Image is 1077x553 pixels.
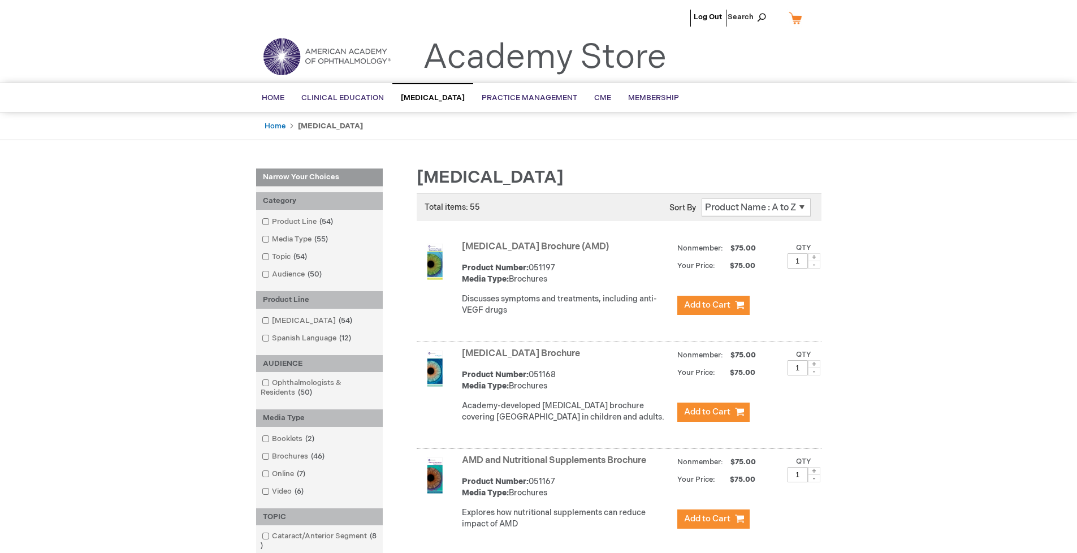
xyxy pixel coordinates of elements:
a: Clinical Education [293,84,392,112]
strong: Your Price: [677,368,715,377]
span: 50 [295,388,315,397]
div: 051168 Brochures [462,369,672,392]
span: Search [728,6,771,28]
p: Academy-developed [MEDICAL_DATA] brochure covering [GEOGRAPHIC_DATA] in children and adults. [462,400,672,423]
span: [MEDICAL_DATA] [417,167,564,188]
a: Cataract/Anterior Segment8 [259,531,380,551]
span: Add to Cart [684,407,730,417]
span: 6 [292,487,306,496]
a: Practice Management [473,84,586,112]
a: [MEDICAL_DATA] Brochure [462,348,580,359]
strong: Your Price: [677,475,715,484]
a: Spanish Language12 [259,333,356,344]
img: Age-Related Macular Degeneration Brochure (AMD) [417,244,453,280]
strong: Product Number: [462,370,529,379]
label: Qty [796,457,811,466]
a: CME [586,84,620,112]
div: TOPIC [256,508,383,526]
img: Amblyopia Brochure [417,351,453,387]
strong: Nonmember: [677,241,723,256]
p: Discusses symptoms and treatments, including anti-VEGF drugs [462,293,672,316]
strong: Nonmember: [677,455,723,469]
a: AMD and Nutritional Supplements Brochure [462,455,646,466]
span: Home [262,93,284,102]
div: Category [256,192,383,210]
span: 54 [336,316,355,325]
a: Media Type55 [259,234,332,245]
span: 54 [291,252,310,261]
p: Explores how nutritional supplements can reduce impact of AMD [462,507,672,530]
a: Academy Store [423,37,667,78]
strong: Product Number: [462,477,529,486]
div: Product Line [256,291,383,309]
span: Practice Management [482,93,577,102]
button: Add to Cart [677,403,750,422]
span: 55 [312,235,331,244]
span: $75.00 [717,368,757,377]
a: Home [265,122,286,131]
strong: Your Price: [677,261,715,270]
span: $75.00 [729,351,758,360]
a: Product Line54 [259,217,338,227]
a: Online7 [259,469,310,479]
a: Topic54 [259,252,312,262]
input: Qty [788,360,808,375]
span: $75.00 [729,244,758,253]
input: Qty [788,467,808,482]
span: $75.00 [729,457,758,466]
a: Membership [620,84,687,112]
span: CME [594,93,611,102]
a: Audience50 [259,269,326,280]
label: Qty [796,243,811,252]
input: Qty [788,253,808,269]
span: 2 [302,434,317,443]
span: [MEDICAL_DATA] [401,93,465,102]
div: AUDIENCE [256,355,383,373]
a: [MEDICAL_DATA] Brochure (AMD) [462,241,609,252]
a: Ophthalmologists & Residents50 [259,378,380,398]
strong: Media Type: [462,381,509,391]
span: Add to Cart [684,513,730,524]
img: AMD and Nutritional Supplements Brochure [417,457,453,494]
strong: Product Number: [462,263,529,273]
strong: [MEDICAL_DATA] [298,122,363,131]
span: Clinical Education [301,93,384,102]
div: 051197 Brochures [462,262,672,285]
div: Media Type [256,409,383,427]
span: $75.00 [717,261,757,270]
button: Add to Cart [677,509,750,529]
span: 54 [317,217,336,226]
strong: Media Type: [462,488,509,498]
strong: Media Type: [462,274,509,284]
a: [MEDICAL_DATA] [392,83,473,112]
a: Brochures46 [259,451,329,462]
span: 50 [305,270,325,279]
span: 7 [294,469,308,478]
span: 8 [261,532,377,550]
a: Booklets2 [259,434,319,444]
span: $75.00 [717,475,757,484]
span: Add to Cart [684,300,730,310]
span: Total items: 55 [425,202,480,212]
strong: Narrow Your Choices [256,169,383,187]
button: Add to Cart [677,296,750,315]
span: Membership [628,93,679,102]
a: [MEDICAL_DATA]54 [259,316,357,326]
a: Log Out [694,12,722,21]
label: Qty [796,350,811,359]
strong: Nonmember: [677,348,723,362]
label: Sort By [669,203,696,213]
span: 46 [308,452,327,461]
a: Video6 [259,486,308,497]
span: 12 [336,334,354,343]
div: 051167 Brochures [462,476,672,499]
